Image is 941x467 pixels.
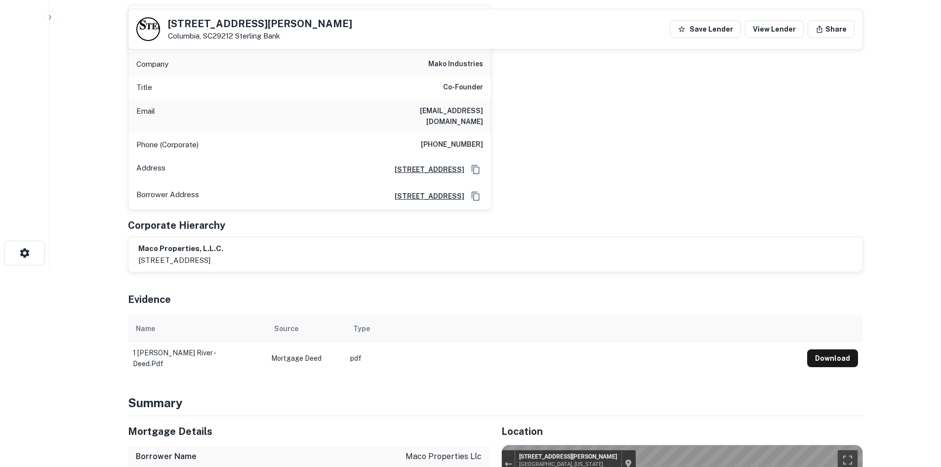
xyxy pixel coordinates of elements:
p: Address [136,162,165,177]
h6: Borrower Name [136,451,197,463]
td: pdf [345,342,802,374]
button: Share [808,20,855,38]
a: View Lender [745,20,804,38]
div: Name [136,323,155,335]
h5: Location [501,424,863,439]
p: Columbia, SC29212 [168,32,352,41]
a: Sterling Bank [235,32,280,40]
button: Download [807,349,858,367]
td: 1 [PERSON_NAME] river - deed.pdf [128,342,266,374]
h5: [STREET_ADDRESS][PERSON_NAME] [168,19,352,29]
p: Email [136,105,155,127]
h4: Summary [128,394,863,412]
a: [STREET_ADDRESS] [387,191,464,202]
h6: [PHONE_NUMBER] [421,139,483,151]
button: Save Lender [670,20,741,38]
a: [STREET_ADDRESS] [387,164,464,175]
p: Phone (Corporate) [136,139,199,151]
p: maco properties llc [406,451,482,463]
div: Source [274,323,298,335]
td: Mortgage Deed [266,342,345,374]
p: Company [136,58,168,70]
h5: Mortgage Details [128,424,490,439]
div: Type [353,323,370,335]
div: [STREET_ADDRESS][PERSON_NAME] [519,453,617,461]
p: Title [136,82,152,93]
button: Copy Address [468,189,483,204]
div: scrollable content [128,315,863,370]
th: Type [345,315,802,342]
iframe: Chat Widget [892,388,941,435]
th: Source [266,315,345,342]
h5: Evidence [128,292,171,307]
h6: [EMAIL_ADDRESS][DOMAIN_NAME] [365,105,483,127]
th: Name [128,315,266,342]
p: Borrower Address [136,189,199,204]
h6: mako industries [428,58,483,70]
h5: Corporate Hierarchy [128,218,225,233]
h6: maco properties, l.l.c. [138,243,223,255]
p: [STREET_ADDRESS] [138,255,223,266]
button: Copy Address [468,162,483,177]
h6: Co-Founder [443,82,483,93]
